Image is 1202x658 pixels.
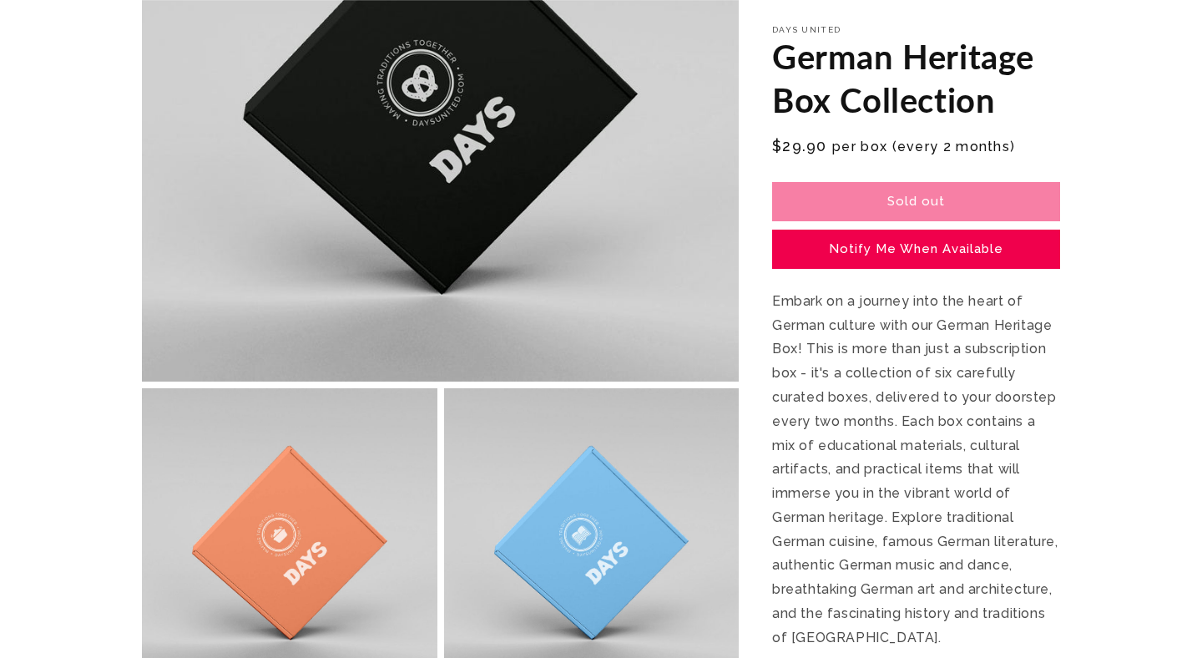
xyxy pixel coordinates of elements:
button: Sold out [772,182,1060,221]
p: Days United [772,25,1060,35]
a: Notify Me When Available [772,230,1060,269]
span: per box (every 2 months) [832,137,1015,157]
h1: German Heritage Box Collection [772,35,1060,122]
p: Embark on a journey into the heart of German culture with our German Heritage Box! This is more t... [772,290,1060,650]
span: $29.90 [772,134,827,157]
